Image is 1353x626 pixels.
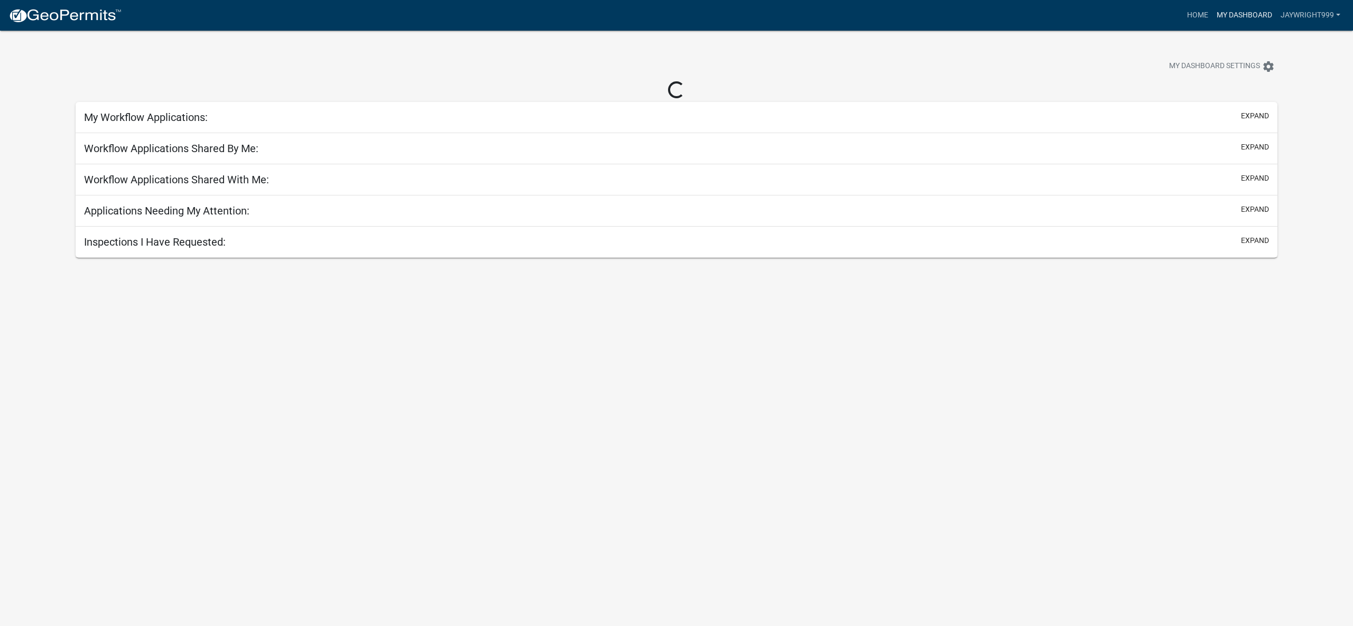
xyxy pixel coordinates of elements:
[1262,60,1275,73] i: settings
[84,111,208,124] h5: My Workflow Applications:
[1276,5,1345,25] a: jaywright999
[1241,235,1269,246] button: expand
[84,204,249,217] h5: Applications Needing My Attention:
[1241,142,1269,153] button: expand
[84,236,226,248] h5: Inspections I Have Requested:
[84,173,269,186] h5: Workflow Applications Shared With Me:
[1212,5,1276,25] a: My Dashboard
[1161,56,1283,77] button: My Dashboard Settingssettings
[1241,110,1269,122] button: expand
[84,142,258,155] h5: Workflow Applications Shared By Me:
[1183,5,1212,25] a: Home
[1241,204,1269,215] button: expand
[1241,173,1269,184] button: expand
[1169,60,1260,73] span: My Dashboard Settings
